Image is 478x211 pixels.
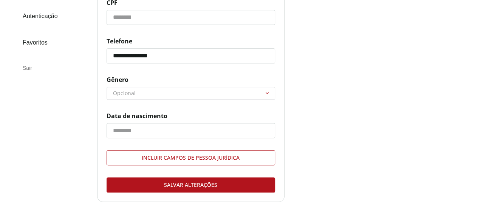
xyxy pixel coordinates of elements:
a: Autenticação [15,6,91,26]
input: Telefone [107,48,275,63]
span: Data de nascimento [107,112,275,120]
span: Gênero [107,75,275,84]
a: Favoritos [15,32,91,53]
div: Sair [15,59,91,77]
input: Data de nascimento [107,123,275,138]
button: Incluir campos de pessoa jurídica [107,150,275,165]
button: Salvar alterações [107,177,275,193]
span: Telefone [107,37,275,45]
input: CPF [107,10,275,25]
